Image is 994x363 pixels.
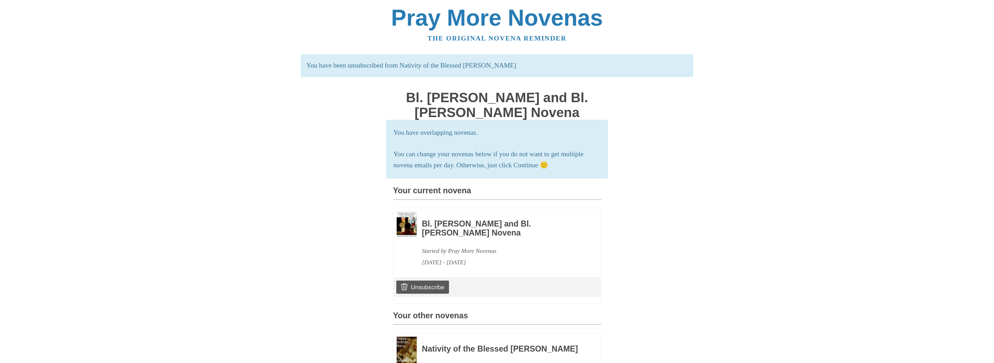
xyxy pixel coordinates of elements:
h1: Bl. [PERSON_NAME] and Bl. [PERSON_NAME] Novena [393,90,601,120]
h3: Your current novena [393,186,601,200]
p: You have overlapping novenas. [394,127,601,139]
div: Started by Pray More Novenas [422,245,582,257]
h3: Nativity of the Blessed [PERSON_NAME] [422,345,582,354]
a: Unsubscribe [396,281,449,294]
p: You have been unsubscribed from Nativity of the Blessed [PERSON_NAME] [301,54,693,77]
img: Novena image [397,212,417,237]
h3: Your other novenas [393,311,601,325]
h3: Bl. [PERSON_NAME] and Bl. [PERSON_NAME] Novena [422,220,582,237]
a: Pray More Novenas [391,5,603,30]
p: You can change your novenas below if you do not want to get multiple novena emails per day. Other... [394,149,601,171]
a: The original novena reminder [427,35,567,42]
div: [DATE] - [DATE] [422,257,582,268]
